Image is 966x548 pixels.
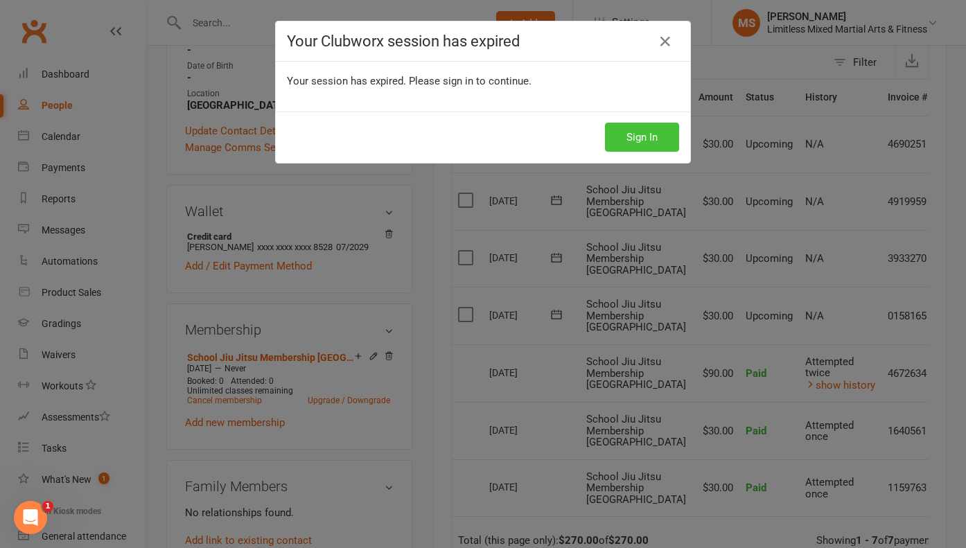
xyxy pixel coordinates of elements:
[287,75,532,87] span: Your session has expired. Please sign in to continue.
[654,30,676,53] a: Close
[14,501,47,534] iframe: Intercom live chat
[42,501,53,512] span: 1
[287,33,679,50] h4: Your Clubworx session has expired
[605,123,679,152] button: Sign In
